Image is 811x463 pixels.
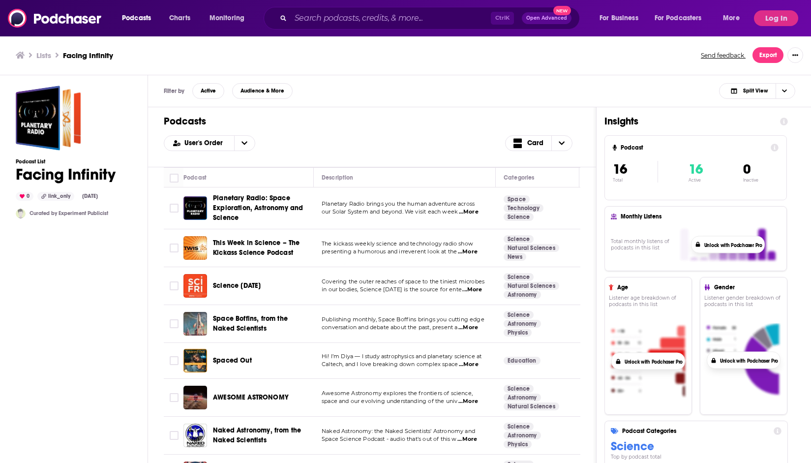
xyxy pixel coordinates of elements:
[213,426,310,445] a: Naked Astronomy, from the Naked Scientists
[716,10,752,26] button: open menu
[16,209,26,218] img: Experiment Publicist
[504,320,541,328] a: Astronomy
[714,284,779,291] h4: Gender
[164,135,255,151] h2: Choose List sort
[291,10,491,26] input: Search podcasts, credits, & more...
[611,454,781,460] h4: Top by podcast total
[16,86,81,151] a: Facing Infinity
[504,273,534,281] a: Science
[201,88,216,93] span: Active
[604,115,772,127] h1: Insights
[625,359,683,366] button: Unlock with Podchaser Pro
[210,11,244,25] span: Monitoring
[240,88,284,93] span: Audience & More
[213,393,289,401] span: AWESOME ASTRONOMY
[622,428,769,434] h4: Podcast Categories
[621,213,776,220] h4: Monthly Listens
[322,428,475,434] span: Naked Astronomy: the Naked Scientists' Astronomy and
[504,291,541,299] a: Astronomy
[164,140,234,147] button: open menu
[458,324,478,332] span: ...More
[183,172,207,184] div: Podcast
[743,161,751,178] span: 0
[504,394,541,401] a: Astronomy
[213,281,261,291] a: Science [DATE]
[213,356,252,366] a: Spaced Out
[459,361,479,369] span: ...More
[170,319,179,328] span: Toggle select row
[504,244,559,252] a: Natural Sciences
[36,51,51,60] h3: Lists
[611,238,677,251] h4: Total monthly listens of podcasts in this list
[213,239,300,257] span: This Week in Science – The Kickass Science Podcast
[16,192,33,201] div: 0
[322,278,484,285] span: Covering the outer reaches of space to the tiniest microbes
[8,9,102,28] img: Podchaser - Follow, Share and Rate Podcasts
[458,398,478,405] span: ...More
[183,386,207,409] img: AWESOME ASTRONOMY
[203,10,257,26] button: open menu
[504,432,541,439] a: Astronomy
[704,295,783,308] h4: Listener gender breakdown of podcasts in this list
[322,353,481,360] span: Hi! I’m Diya — I study astrophysics and planetary science at
[322,208,458,215] span: our Solar System and beyond. We visit each week
[504,253,526,261] a: News
[720,358,778,365] button: Unlock with Podchaser Pro
[457,435,477,443] span: ...More
[719,83,795,99] button: Choose View
[723,11,740,25] span: More
[170,393,179,402] span: Toggle select row
[273,7,589,30] div: Search podcasts, credits, & more...
[183,424,207,447] a: Naked Astronomy, from the Naked Scientists
[504,402,559,410] a: Natural Sciences
[322,316,484,323] span: Publishing monthly, Space Boffins brings you cutting edge
[621,144,767,151] h4: Podcast
[743,88,768,93] span: Split View
[752,47,783,63] button: Export
[183,312,207,336] a: Space Boffins, from the Naked Scientists
[322,200,475,207] span: Planetary Radio brings you the human adventure across
[689,178,703,183] p: Active
[213,281,261,290] span: Science [DATE]
[213,426,301,444] span: Naked Astronomy, from the Naked Scientists
[232,83,293,99] button: Audience & More
[213,393,289,402] a: AWESOME ASTRONOMY
[504,235,534,243] a: Science
[213,314,310,334] a: Space Boffins, from the Naked Scientists
[170,431,179,440] span: Toggle select row
[526,16,567,21] span: Open Advanced
[787,47,803,63] button: Show More Button
[553,6,571,15] span: New
[183,236,207,260] img: This Week in Science – The Kickass Science Podcast
[322,248,457,255] span: presenting a humorous and irreverent look at the
[183,196,207,220] img: Planetary Radio: Space Exploration, Astronomy and Science
[504,423,534,431] a: Science
[170,281,179,290] span: Toggle select row
[462,286,482,294] span: ...More
[522,12,571,24] button: Open AdvancedNew
[458,248,478,256] span: ...More
[609,295,688,308] h4: Listener age breakdown of podcasts in this list
[698,51,749,60] button: Send feedback.
[122,11,151,25] span: Podcasts
[504,172,534,184] div: Categories
[754,10,798,26] button: Log In
[164,115,580,127] h1: Podcasts
[689,161,703,178] span: 16
[213,193,310,223] a: Planetary Radio: Space Exploration, Astronomy and Science
[704,242,762,248] button: Unlock with Podchaser Pro
[115,10,164,26] button: open menu
[183,349,207,372] img: Spaced Out
[600,11,638,25] span: For Business
[504,282,559,290] a: Natural Sciences
[322,324,457,331] span: conversation and debate about the past, present a
[213,194,303,222] span: Planetary Radio: Space Exploration, Astronomy and Science
[613,161,627,178] span: 16
[163,10,196,26] a: Charts
[30,210,108,216] a: Curated by Experiment Publicist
